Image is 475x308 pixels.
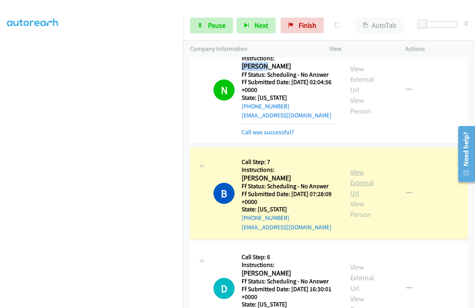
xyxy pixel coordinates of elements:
p: Company Information [190,44,315,54]
h5: Ff Submitted Date: [DATE] 16:30:01 +0000 [242,285,336,301]
h1: D [213,278,235,299]
h1: N [213,79,235,101]
span: Finish [299,21,316,30]
button: AutoTab [355,18,404,33]
a: Pause [190,18,233,33]
h5: Instructions: [242,261,336,269]
button: Next [237,18,276,33]
h5: Instructions: [242,166,336,174]
h2: [PERSON_NAME] [242,174,336,183]
h5: Ff Status: Scheduling - No Answer [242,71,336,79]
span: Next [255,21,268,30]
h5: Call Step: 6 [242,253,336,261]
a: View External Url [350,263,374,293]
span: Pause [208,21,226,30]
p: Actions [405,44,468,54]
a: View Person [350,96,371,115]
a: View External Url [350,168,374,198]
h5: Ff Status: Scheduling - No Answer [242,277,336,285]
p: View [329,44,392,54]
h5: Call Step: 7 [242,158,336,166]
a: [PHONE_NUMBER] [242,103,289,110]
h2: [PERSON_NAME] [242,62,336,71]
h5: Ff Submitted Date: [DATE] 02:04:56 +0000 [242,78,336,94]
h5: Ff Status: Scheduling - No Answer [242,182,336,190]
div: The call is yet to be attempted [213,278,235,299]
a: Call was successful? [242,128,294,136]
a: [PHONE_NUMBER] [242,214,289,222]
a: [EMAIL_ADDRESS][DOMAIN_NAME] [242,223,332,231]
h5: State: [US_STATE] [242,205,336,213]
div: 0 [464,18,468,28]
h5: Instructions: [242,54,336,62]
h2: [PERSON_NAME] [242,269,336,278]
iframe: Resource Center [452,123,475,185]
a: [EMAIL_ADDRESS][DOMAIN_NAME] [242,112,332,119]
a: View Person [350,199,371,219]
h1: B [213,183,235,204]
h5: State: [US_STATE] [242,94,336,102]
a: View External Url [350,64,374,94]
p: Dialing [PERSON_NAME] [334,20,341,31]
h5: Ff Submitted Date: [DATE] 07:28:09 +0000 [242,190,336,205]
a: Finish [281,18,324,33]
